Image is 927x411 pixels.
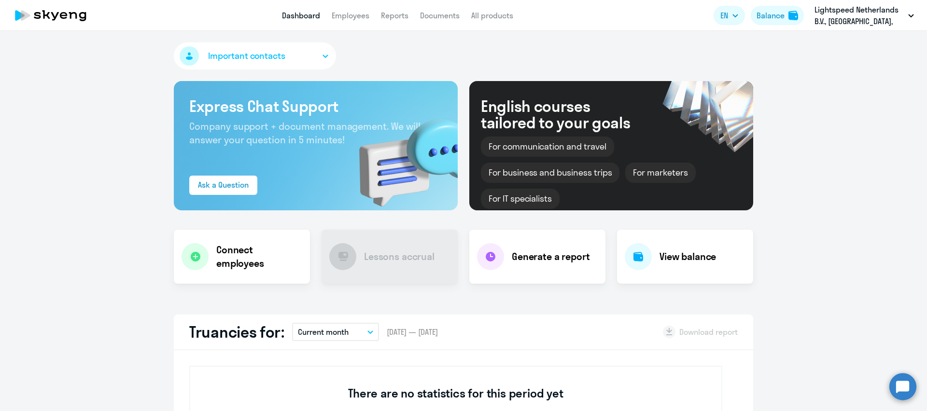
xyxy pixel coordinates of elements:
div: Balance [757,10,785,21]
img: balance [788,11,798,20]
h3: Express Chat Support [189,96,442,116]
h3: There are no statistics for this period yet [348,385,563,401]
button: Current month [292,323,379,341]
h2: Truancies for: [189,322,284,342]
span: Important contacts [208,50,285,62]
a: All products [471,11,513,20]
p: Current month [298,326,349,338]
button: Balancebalance [751,6,804,25]
button: EN [714,6,745,25]
a: Documents [420,11,460,20]
div: For business and business trips [481,163,619,183]
span: Company support + document management. We will answer your question in 5 minutes! [189,120,421,146]
a: Reports [381,11,408,20]
img: bg-img [345,102,458,210]
span: EN [720,10,728,21]
h4: Lessons accrual [364,250,435,263]
button: Ask a Question [189,176,257,195]
div: For communication and travel [481,137,614,157]
a: Employees [332,11,369,20]
a: Dashboard [282,11,320,20]
button: Lightspeed Netherlands B.V., [GEOGRAPHIC_DATA], ООО [810,4,919,27]
button: Important contacts [174,42,336,69]
p: Lightspeed Netherlands B.V., [GEOGRAPHIC_DATA], ООО [815,4,904,27]
div: Ask a Question [198,179,249,191]
h4: View balance [660,250,716,263]
span: [DATE] — [DATE] [387,327,438,337]
h4: Generate a report [512,250,590,263]
h4: Connect employees [216,243,302,270]
div: English courses tailored to your goals [481,98,646,131]
div: For marketers [625,163,695,183]
div: For IT specialists [481,189,560,209]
